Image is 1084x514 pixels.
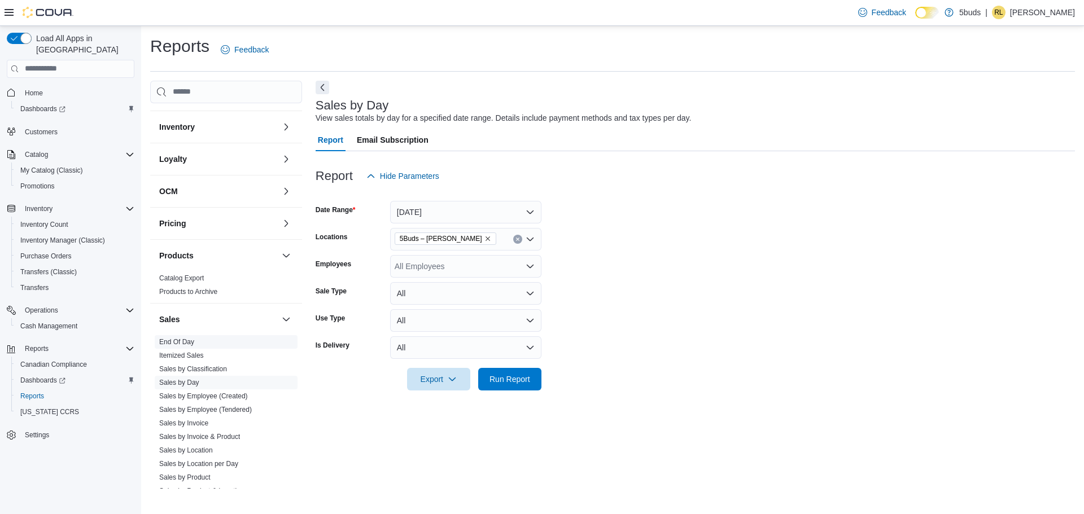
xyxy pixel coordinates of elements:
span: Run Report [489,374,530,385]
button: [DATE] [390,201,541,223]
span: Dashboards [20,104,65,113]
button: Inventory Count [11,217,139,232]
a: Dashboards [11,372,139,388]
span: Sales by Classification [159,364,227,374]
a: Home [20,86,47,100]
span: Sales by Location per Day [159,459,238,468]
button: Transfers [11,280,139,296]
button: Run Report [478,368,541,390]
button: Inventory [279,120,293,134]
button: Reports [2,341,139,357]
a: Transfers [16,281,53,295]
span: Inventory [20,202,134,216]
p: 5buds [959,6,981,19]
span: Sales by Employee (Tendered) [159,405,252,414]
span: Catalog [20,148,134,161]
span: Promotions [16,179,134,193]
span: Sales by Employee (Created) [159,392,248,401]
button: Inventory [2,201,139,217]
button: Pricing [279,217,293,230]
button: Loyalty [279,152,293,166]
button: Export [407,368,470,390]
button: My Catalog (Classic) [11,162,139,178]
button: Products [159,250,277,261]
button: Canadian Compliance [11,357,139,372]
button: Products [279,249,293,262]
label: Use Type [316,314,345,323]
label: Date Range [316,205,356,214]
button: OCM [279,184,293,198]
span: Sales by Day [159,378,199,387]
h3: Sales by Day [316,99,389,112]
a: Sales by Employee (Created) [159,392,248,400]
span: Inventory Manager (Classic) [16,234,134,247]
span: Inventory Count [16,218,134,231]
button: Hide Parameters [362,165,444,187]
span: Inventory Count [20,220,68,229]
span: Settings [20,428,134,442]
span: Export [414,368,464,390]
a: Dashboards [16,374,70,387]
span: Customers [25,128,58,137]
span: Feedback [234,44,269,55]
span: Canadian Compliance [16,358,134,371]
span: Report [318,129,343,151]
button: Transfers (Classic) [11,264,139,280]
img: Cova [23,7,73,18]
span: Sales by Product & Location [159,486,244,495]
label: Employees [316,260,351,269]
a: Sales by Location [159,446,213,454]
h3: Inventory [159,121,195,133]
span: Reports [20,342,134,355]
span: Dashboards [16,374,134,387]
a: Inventory Manager (Classic) [16,234,110,247]
button: Operations [2,302,139,318]
span: Email Subscription [357,129,429,151]
span: Transfers (Classic) [20,267,77,276]
label: Sale Type [316,287,347,296]
button: Next [316,81,329,94]
button: Home [2,85,139,101]
span: Reports [25,344,49,353]
button: Inventory Manager (Classic) [11,232,139,248]
span: 5Buds – [PERSON_NAME] [400,233,482,244]
button: All [390,282,541,305]
a: Settings [20,428,54,442]
span: Transfers [16,281,134,295]
span: Cash Management [20,322,77,331]
a: Sales by Invoice [159,419,208,427]
button: Sales [279,313,293,326]
button: Customers [2,124,139,140]
span: My Catalog (Classic) [20,166,83,175]
span: Customers [20,125,134,139]
a: Sales by Product [159,473,211,481]
a: Sales by Day [159,379,199,386]
label: Is Delivery [316,341,349,350]
span: Purchase Orders [16,249,134,263]
button: Settings [2,427,139,443]
span: Products to Archive [159,287,217,296]
span: Hide Parameters [380,170,439,182]
span: Washington CCRS [16,405,134,419]
a: Transfers (Classic) [16,265,81,279]
h3: Sales [159,314,180,325]
span: Sales by Product [159,473,211,482]
span: My Catalog (Classic) [16,164,134,177]
span: End Of Day [159,337,194,346]
span: Feedback [872,7,906,18]
h3: Products [159,250,194,261]
a: Customers [20,125,62,139]
h3: Pricing [159,218,186,229]
span: Cash Management [16,319,134,333]
span: Catalog Export [159,274,204,283]
a: Purchase Orders [16,249,76,263]
button: Clear input [513,235,522,244]
span: Operations [25,306,58,315]
button: Loyalty [159,153,277,165]
span: Load All Apps in [GEOGRAPHIC_DATA] [32,33,134,55]
h3: Report [316,169,353,183]
a: Sales by Invoice & Product [159,433,240,441]
button: Open list of options [526,235,535,244]
a: Catalog Export [159,274,204,282]
a: [US_STATE] CCRS [16,405,84,419]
